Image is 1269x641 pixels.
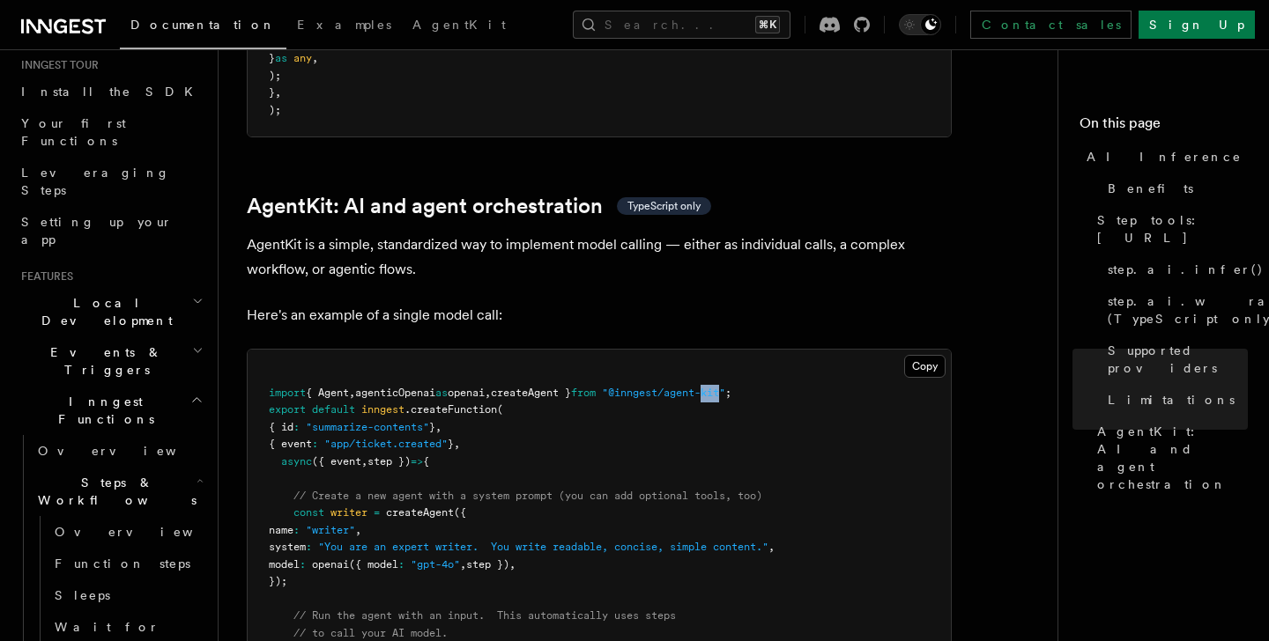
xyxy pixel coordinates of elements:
[312,52,318,64] span: ,
[412,18,506,32] span: AgentKit
[293,421,300,433] span: :
[21,85,204,99] span: Install the SDK
[367,455,411,468] span: step })
[355,524,361,536] span: ,
[14,393,190,428] span: Inngest Functions
[306,541,312,553] span: :
[1097,211,1248,247] span: Step tools: [URL]
[466,558,509,571] span: step })
[48,579,207,611] a: Sleeps
[275,86,281,99] span: ,
[21,215,173,247] span: Setting up your app
[361,455,367,468] span: ,
[398,558,404,571] span: :
[448,387,485,399] span: openai
[269,524,293,536] span: name
[14,76,207,107] a: Install the SDK
[1080,113,1248,141] h4: On this page
[48,548,207,579] a: Function steps
[361,403,404,416] span: inngest
[14,107,207,157] a: Your first Functions
[269,387,306,399] span: import
[1101,335,1248,384] a: Supported providers
[14,269,73,284] span: Features
[435,387,448,399] span: as
[14,58,99,72] span: Inngest tour
[571,387,596,399] span: from
[130,18,276,32] span: Documentation
[1101,173,1248,204] a: Benefits
[286,5,402,48] a: Examples
[312,403,355,416] span: default
[31,474,197,509] span: Steps & Workflows
[281,455,312,468] span: async
[247,303,952,328] p: Here's an example of a single model call:
[14,206,207,255] a: Setting up your app
[1108,342,1248,377] span: Supported providers
[1090,204,1248,254] a: Step tools: [URL]
[386,506,454,519] span: createAgent
[411,455,423,468] span: =>
[349,558,398,571] span: ({ model
[293,609,676,622] span: // Run the agent with an input. This automatically uses steps
[429,421,435,433] span: }
[247,232,952,282] p: AgentKit is a simple, standardized way to implement model calling — either as individual calls, a...
[55,556,190,571] span: Function steps
[31,435,207,467] a: Overview
[402,5,516,48] a: AgentKit
[755,16,780,33] kbd: ⌘K
[374,506,380,519] span: =
[269,86,275,99] span: }
[269,421,293,433] span: { id
[448,438,454,450] span: }
[55,525,236,539] span: Overview
[970,11,1132,39] a: Contact sales
[275,52,287,64] span: as
[1090,416,1248,500] a: AgentKit: AI and agent orchestration
[312,438,318,450] span: :
[269,541,306,553] span: system
[297,18,391,32] span: Examples
[485,387,491,399] span: ,
[1087,148,1242,166] span: AI Inference
[48,516,207,548] a: Overview
[1101,254,1248,285] a: step.ai.infer()
[460,558,466,571] span: ,
[330,506,367,519] span: writer
[269,438,312,450] span: { event
[454,438,460,450] span: ,
[14,343,192,379] span: Events & Triggers
[602,387,725,399] span: "@inngest/agent-kit"
[324,438,448,450] span: "app/ticket.created"
[55,588,110,602] span: Sleeps
[1108,180,1193,197] span: Benefits
[293,506,324,519] span: const
[497,403,503,416] span: (
[306,387,349,399] span: { Agent
[1097,423,1248,493] span: AgentKit: AI and agent orchestration
[14,294,192,329] span: Local Development
[14,157,207,206] a: Leveraging Steps
[293,52,312,64] span: any
[318,541,768,553] span: "You are an expert writer. You write readable, concise, simple content."
[904,355,946,378] button: Copy
[120,5,286,49] a: Documentation
[423,455,429,468] span: {
[312,558,349,571] span: openai
[38,444,219,458] span: Overview
[454,506,466,519] span: ({
[269,558,300,571] span: model
[1108,261,1264,278] span: step.ai.infer()
[269,70,281,82] span: );
[14,287,207,336] button: Local Development
[269,104,281,116] span: );
[269,52,275,64] span: }
[1101,384,1248,416] a: Limitations
[312,455,361,468] span: ({ event
[899,14,941,35] button: Toggle dark mode
[627,199,701,213] span: TypeScript only
[293,524,300,536] span: :
[300,558,306,571] span: :
[768,541,775,553] span: ,
[269,403,306,416] span: export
